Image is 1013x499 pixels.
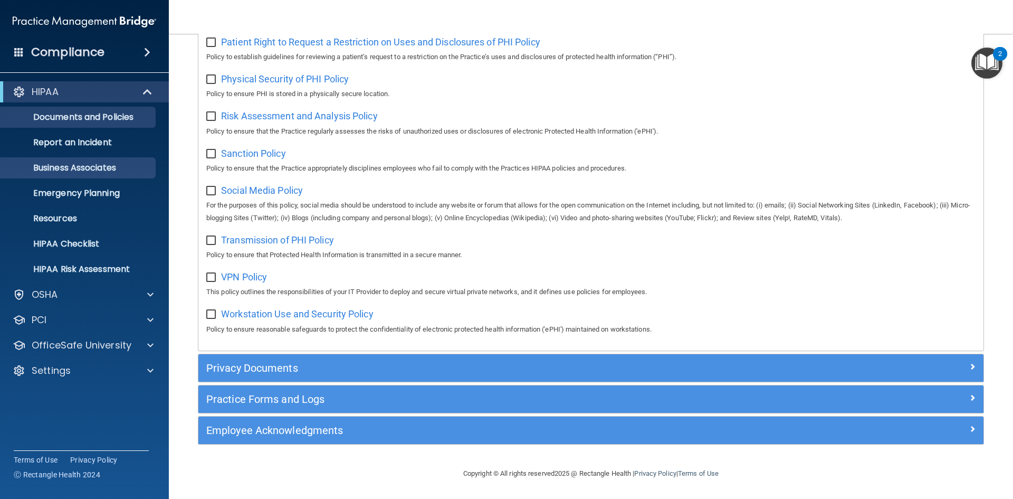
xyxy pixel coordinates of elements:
p: Policy to ensure that the Practice appropriately disciplines employees who fail to comply with th... [206,162,976,175]
p: Settings [32,364,71,377]
p: OfficeSafe University [32,339,131,352]
span: VPN Policy [221,271,267,283]
span: Risk Assessment and Analysis Policy [221,110,378,121]
span: Patient Right to Request a Restriction on Uses and Disclosures of PHI Policy [221,36,540,48]
a: OSHA [13,288,154,301]
h5: Employee Acknowledgments [206,425,779,436]
p: Resources [7,213,151,224]
span: Sanction Policy [221,148,286,159]
button: Open Resource Center, 2 new notifications [971,48,1002,79]
p: PCI [32,314,46,326]
a: Terms of Use [678,469,719,477]
p: For the purposes of this policy, social media should be understood to include any website or foru... [206,199,976,224]
p: OSHA [32,288,58,301]
a: Privacy Documents [206,360,976,376]
span: Ⓒ Rectangle Health 2024 [14,469,100,480]
a: Terms of Use [14,455,58,465]
img: PMB logo [13,11,156,32]
p: Policy to ensure PHI is stored in a physically secure location. [206,88,976,100]
p: HIPAA Risk Assessment [7,264,151,275]
p: Documents and Policies [7,112,151,123]
p: Report an Incident [7,137,151,148]
a: Practice Forms and Logs [206,391,976,408]
span: Transmission of PHI Policy [221,234,334,246]
a: Privacy Policy [634,469,676,477]
p: Policy to ensure that the Practice regularly assesses the risks of unauthorized uses or disclosur... [206,125,976,138]
p: Emergency Planning [7,188,151,199]
p: Policy to ensure reasonable safeguards to protect the confidentiality of electronic protected hea... [206,323,976,336]
div: 2 [998,54,1002,68]
a: Privacy Policy [70,455,118,465]
h5: Practice Forms and Logs [206,393,779,405]
h5: Privacy Documents [206,362,779,374]
span: Workstation Use and Security Policy [221,308,374,319]
a: Settings [13,364,154,377]
p: Business Associates [7,163,151,173]
p: This policy outlines the responsibilities of your IT Provider to deploy and secure virtual privat... [206,286,976,298]
span: Physical Security of PHI Policy [221,73,349,84]
span: Social Media Policy [221,185,303,196]
p: HIPAA [32,86,59,98]
p: Policy to ensure that Protected Health Information is transmitted in a secure manner. [206,249,976,261]
a: OfficeSafe University [13,339,154,352]
a: Employee Acknowledgments [206,422,976,439]
p: HIPAA Checklist [7,239,151,249]
p: Policy to establish guidelines for reviewing a patient’s request to a restriction on the Practice... [206,51,976,63]
a: PCI [13,314,154,326]
a: HIPAA [13,86,153,98]
h4: Compliance [31,45,104,60]
div: Copyright © All rights reserved 2025 @ Rectangle Health | | [398,457,783,491]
